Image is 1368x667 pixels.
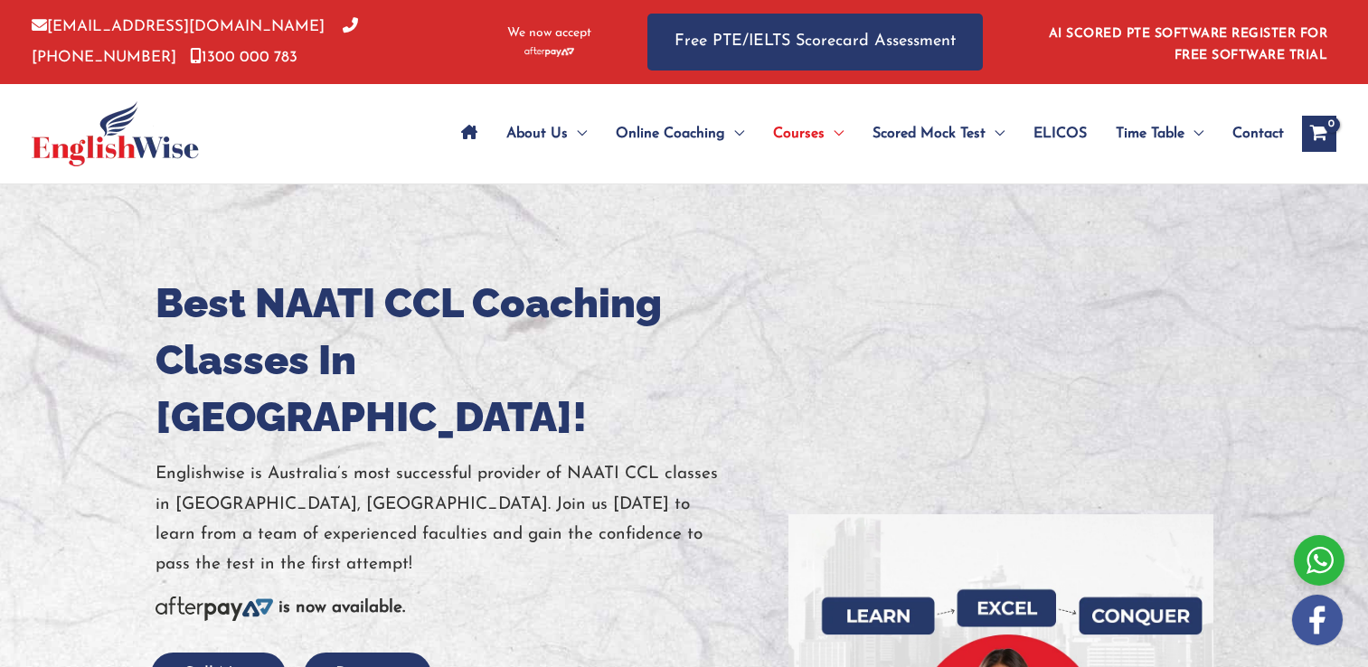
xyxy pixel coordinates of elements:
span: About Us [506,102,568,165]
span: Menu Toggle [568,102,587,165]
h1: Best NAATI CCL Coaching Classes In [GEOGRAPHIC_DATA]! [156,275,761,446]
span: Time Table [1116,102,1184,165]
a: [EMAIL_ADDRESS][DOMAIN_NAME] [32,19,325,34]
a: 1300 000 783 [190,50,297,65]
a: About UsMenu Toggle [492,102,601,165]
span: Courses [773,102,825,165]
span: Menu Toggle [986,102,1005,165]
a: ELICOS [1019,102,1101,165]
span: Menu Toggle [725,102,744,165]
aside: Header Widget 1 [1038,13,1336,71]
span: Menu Toggle [1184,102,1203,165]
a: Time TableMenu Toggle [1101,102,1218,165]
a: Free PTE/IELTS Scorecard Assessment [647,14,983,70]
b: is now available. [278,599,405,616]
a: Scored Mock TestMenu Toggle [858,102,1019,165]
span: Online Coaching [616,102,725,165]
img: white-facebook.png [1292,595,1343,645]
img: Afterpay-Logo [156,597,273,621]
a: AI SCORED PTE SOFTWARE REGISTER FOR FREE SOFTWARE TRIAL [1049,27,1328,62]
nav: Site Navigation: Main Menu [447,102,1284,165]
span: Contact [1232,102,1284,165]
img: Afterpay-Logo [524,47,574,57]
span: ELICOS [1033,102,1087,165]
span: Menu Toggle [825,102,844,165]
a: [PHONE_NUMBER] [32,19,358,64]
a: View Shopping Cart, empty [1302,116,1336,152]
span: We now accept [507,24,591,42]
img: cropped-ew-logo [32,101,199,166]
a: Contact [1218,102,1284,165]
p: Englishwise is Australia’s most successful provider of NAATI CCL classes in [GEOGRAPHIC_DATA], [G... [156,459,761,579]
span: Scored Mock Test [873,102,986,165]
a: CoursesMenu Toggle [759,102,858,165]
a: Online CoachingMenu Toggle [601,102,759,165]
